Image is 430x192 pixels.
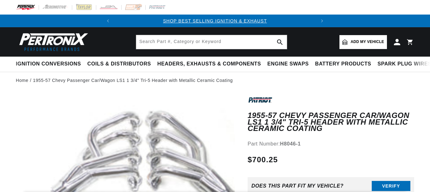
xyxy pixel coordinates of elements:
[248,154,278,165] span: $700.25
[248,112,414,132] h1: 1955-57 Chevy Passenger Car/Wagon LS1 1 3/4" Tri-5 Header with Metallic Ceramic Coating
[16,57,84,71] summary: Ignition Conversions
[16,31,89,53] img: Pertronix
[315,61,371,67] span: Battery Products
[33,77,233,84] a: 1955-57 Chevy Passenger Car/Wagon LS1 1 3/4" Tri-5 Header with Metallic Ceramic Coating
[316,15,328,27] button: Translation missing: en.sections.announcements.next_announcement
[16,77,414,84] nav: breadcrumbs
[339,35,387,49] a: Add my vehicle
[264,57,312,71] summary: Engine Swaps
[102,15,114,27] button: Translation missing: en.sections.announcements.previous_announcement
[280,141,301,146] strong: H8046-1
[16,77,28,84] a: Home
[267,61,309,67] span: Engine Swaps
[351,39,384,45] span: Add my vehicle
[273,35,287,49] button: search button
[114,17,316,24] div: 1 of 2
[136,35,287,49] input: Search Part #, Category or Keyword
[157,61,261,67] span: Headers, Exhausts & Components
[312,57,374,71] summary: Battery Products
[251,183,344,189] div: Does This part fit My vehicle?
[154,57,264,71] summary: Headers, Exhausts & Components
[87,61,151,67] span: Coils & Distributors
[248,140,414,148] div: Part Number:
[16,61,81,67] span: Ignition Conversions
[84,57,154,71] summary: Coils & Distributors
[114,17,316,24] div: Announcement
[163,18,267,23] a: SHOP BEST SELLING IGNITION & EXHAUST
[372,181,410,191] button: Verify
